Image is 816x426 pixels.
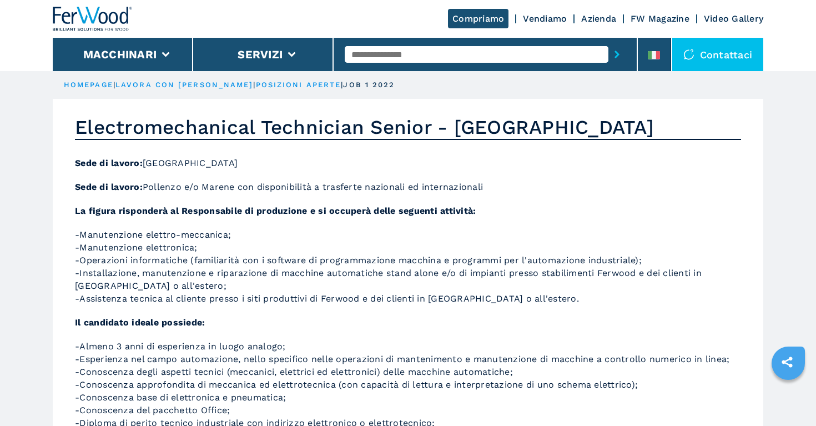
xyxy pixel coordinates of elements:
[75,206,476,216] strong: La figura risponderà al Responsabile di produzione e si occuperà delle seguenti attività:
[773,348,801,376] a: sharethis
[83,48,157,61] button: Macchinari
[343,80,395,90] p: job 1 2022
[341,81,343,89] span: |
[113,81,115,89] span: |
[115,81,253,89] a: lavora con [PERSON_NAME]
[53,7,133,31] img: Ferwood
[704,13,763,24] a: Video Gallery
[608,42,626,67] button: submit-button
[75,157,741,169] p: [GEOGRAPHIC_DATA]
[75,181,741,193] p: Pollenzo e/o Marene con disponibilità a trasferte nazionali ed internazionali
[581,13,616,24] a: Azienda
[75,158,143,168] strong: Sede di lavoro:
[64,81,113,89] a: HOMEPAGE
[75,317,205,328] strong: Il candidato ideale possiede:
[448,9,508,28] a: Compriamo
[75,116,741,139] h2: Electromechanical Technician Senior - [GEOGRAPHIC_DATA]
[769,376,808,418] iframe: Chat
[75,228,741,305] p: -Manutenzione elettro-meccanica; -Manutenzione elettronica; -Operazioni informatiche (familiarità...
[683,49,694,60] img: Contattaci
[75,182,143,192] strong: Sede di lavoro:
[523,13,567,24] a: Vendiamo
[631,13,689,24] a: FW Magazine
[238,48,283,61] button: Servizi
[253,81,255,89] span: |
[256,81,341,89] a: posizioni aperte
[672,38,764,71] div: Contattaci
